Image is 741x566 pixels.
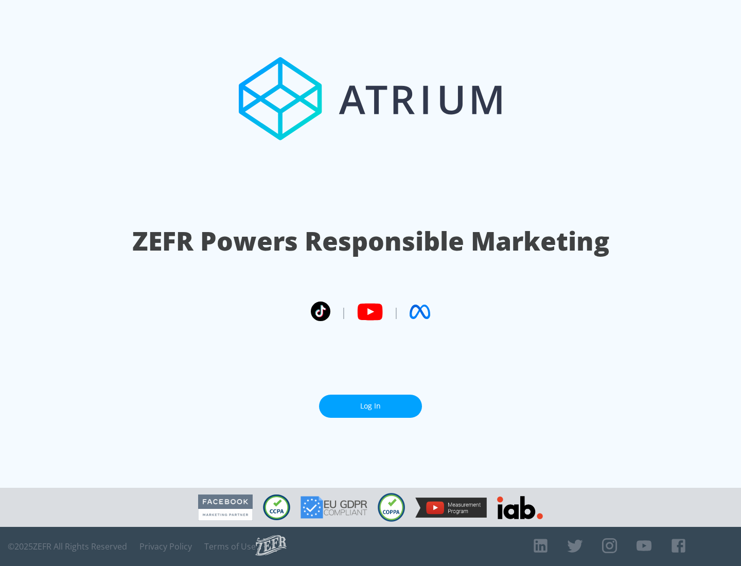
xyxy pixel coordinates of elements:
a: Terms of Use [204,541,256,552]
a: Log In [319,395,422,418]
img: GDPR Compliant [301,496,367,519]
span: © 2025 ZEFR All Rights Reserved [8,541,127,552]
span: | [341,304,347,320]
span: | [393,304,399,320]
img: Facebook Marketing Partner [198,494,253,521]
img: IAB [497,496,543,519]
a: Privacy Policy [139,541,192,552]
img: CCPA Compliant [263,494,290,520]
h1: ZEFR Powers Responsible Marketing [132,223,609,259]
img: COPPA Compliant [378,493,405,522]
img: YouTube Measurement Program [415,498,487,518]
